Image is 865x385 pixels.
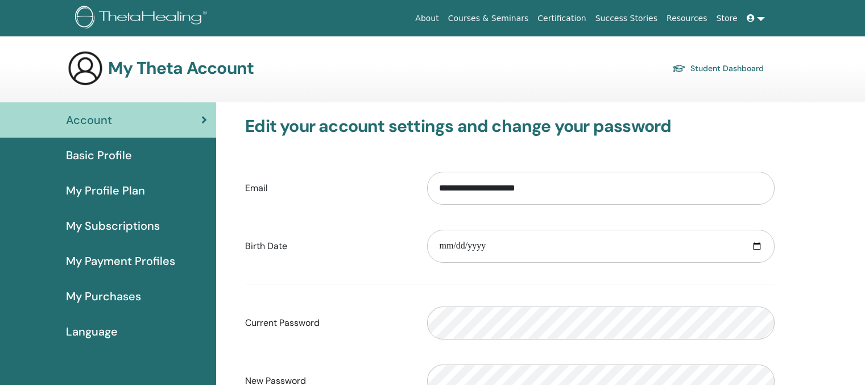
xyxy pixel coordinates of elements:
[108,58,254,78] h3: My Theta Account
[411,8,443,29] a: About
[712,8,742,29] a: Store
[66,147,132,164] span: Basic Profile
[591,8,662,29] a: Success Stories
[245,116,775,136] h3: Edit your account settings and change your password
[672,60,764,76] a: Student Dashboard
[662,8,712,29] a: Resources
[66,323,118,340] span: Language
[66,288,141,305] span: My Purchases
[75,6,211,31] img: logo.png
[66,182,145,199] span: My Profile Plan
[237,177,419,199] label: Email
[237,312,419,334] label: Current Password
[237,235,419,257] label: Birth Date
[67,50,104,86] img: generic-user-icon.jpg
[672,64,686,73] img: graduation-cap.svg
[66,111,112,129] span: Account
[444,8,533,29] a: Courses & Seminars
[66,252,175,270] span: My Payment Profiles
[533,8,590,29] a: Certification
[66,217,160,234] span: My Subscriptions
